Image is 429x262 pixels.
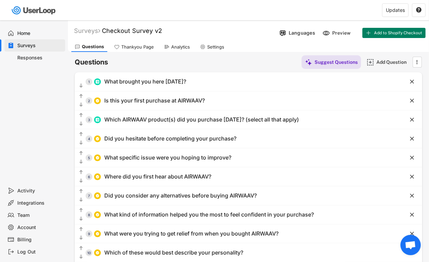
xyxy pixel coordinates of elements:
[18,237,62,243] div: Billing
[409,116,415,123] button: 
[78,120,84,127] button: 
[78,112,84,119] button: 
[86,213,92,217] div: 8
[95,156,100,160] img: CircleTickMinorWhite.svg
[104,173,211,180] div: Where did you first hear about AIRWAAV?
[79,188,83,194] text: 
[78,177,84,184] button: 
[86,99,92,102] div: 2
[78,254,84,260] button: 
[18,224,62,231] div: Account
[121,44,154,50] div: Thankyou Page
[410,97,414,104] text: 
[79,112,83,118] text: 
[78,188,84,195] button: 
[104,135,236,142] div: Did you hesitate before completing your purchase?
[79,254,83,260] text: 
[82,44,104,50] div: Questions
[410,135,414,142] text: 
[410,230,414,237] text: 
[86,137,92,141] div: 4
[410,173,414,180] text: 
[171,44,190,50] div: Analytics
[414,57,421,67] button: 
[95,232,100,236] img: CircleTickMinorWhite.svg
[104,230,279,237] div: What were you trying to get relief from when you bought AIRWAAV?
[18,188,62,194] div: Activity
[104,78,186,85] div: What brought you here [DATE]?
[332,30,353,36] div: Preview
[207,44,224,50] div: Settings
[79,178,83,184] text: 
[409,154,415,161] button: 
[18,200,62,206] div: Integrations
[95,118,100,122] img: ListMajor.svg
[78,150,84,157] button: 
[416,7,422,13] button: 
[409,192,415,199] button: 
[78,158,84,165] button: 
[79,121,83,127] text: 
[86,80,92,83] div: 1
[18,212,62,219] div: Team
[374,31,422,35] span: Add to Shopify Checkout
[86,251,92,255] div: 10
[416,7,422,13] text: 
[78,93,84,100] button: 
[104,249,243,256] div: Which of these would best describe your personality?
[79,140,83,146] text: 
[104,97,205,104] div: Is this your first purchase at AIRWAAV?
[78,226,84,233] button: 
[362,28,426,38] button: Add to Shopify Checkout
[78,196,84,203] button: 
[279,30,286,37] img: Language%20Icon.svg
[18,55,62,61] div: Responses
[79,226,83,232] text: 
[79,150,83,156] text: 
[410,192,414,199] text: 
[79,169,83,175] text: 
[409,249,415,256] button: 
[104,192,257,199] div: Did you consider any alternatives before buying AIRWAAV?
[78,169,84,176] button: 
[315,59,358,65] div: Suggest Questions
[10,3,58,17] img: userloop-logo-01.svg
[410,154,414,161] text: 
[95,213,100,217] img: CircleTickMinorWhite.svg
[78,216,84,222] button: 
[410,116,414,123] text: 
[95,251,100,255] img: CircleTickMinorWhite.svg
[79,207,83,213] text: 
[376,59,410,65] div: Add Question
[410,78,414,85] text: 
[78,245,84,252] button: 
[409,230,415,237] button: 
[417,58,418,65] text: 
[86,232,92,236] div: 9
[95,137,100,141] img: CircleTickMinorWhite.svg
[78,139,84,146] button: 
[79,131,83,137] text: 
[79,245,83,251] text: 
[78,131,84,138] button: 
[95,194,100,198] img: CircleTickMinorWhite.svg
[79,83,83,89] text: 
[409,135,415,142] button: 
[95,80,100,84] img: ListMajor.svg
[78,82,84,89] button: 
[86,156,92,160] div: 5
[79,216,83,222] text: 
[86,194,92,198] div: 7
[305,59,312,66] img: MagicMajor%20%28Purple%29.svg
[79,93,83,99] text: 
[104,154,231,161] div: What specific issue were you hoping to improve?
[409,78,415,85] button: 
[86,175,92,179] div: 6
[79,102,83,108] text: 
[74,27,100,35] div: Surveys
[104,116,299,123] div: Which AIRWAAV product(s) did you purchase [DATE]? (select all that apply)
[400,235,421,255] a: Open chat
[18,30,62,37] div: Home
[78,101,84,108] button: 
[79,197,83,203] text: 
